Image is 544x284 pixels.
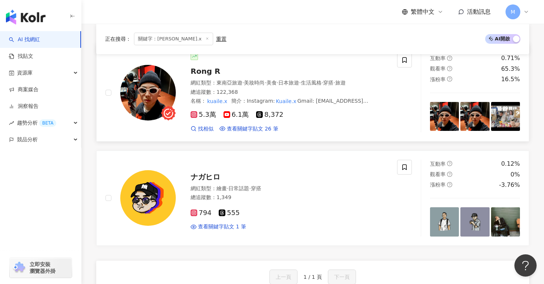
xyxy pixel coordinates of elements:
img: post-image [460,207,489,236]
span: 查看關鍵字貼文 1 筆 [198,223,246,231]
span: Instagram: [247,98,275,104]
div: 網紅類型 ： [191,185,388,192]
span: 東南亞旅遊 [216,80,242,86]
img: KOL Avatar [120,170,176,226]
a: 查看關鍵字貼文 1 筆 [191,223,246,231]
span: 正在搜尋 ： [105,36,131,42]
span: 找相似 [198,125,214,133]
a: chrome extension立即安裝 瀏覽器外掛 [10,258,72,278]
div: 65.3% [501,65,520,73]
a: 找相似 [191,125,214,133]
div: 0% [511,171,520,179]
img: KOL Avatar [120,65,176,120]
a: 商案媒合 [9,86,38,93]
span: · [322,80,323,86]
div: 16.5% [501,75,520,83]
a: KOL AvatarRong R網紅類型：東南亞旅遊·美妝時尚·美食·日本旅遊·生活風格·穿搭·旅遊總追蹤數：122,368名稱：kuaile.x簡介：Instagram:Kuaile.xGma... [96,43,529,142]
span: 繁體中文 [411,8,434,16]
img: logo [6,10,46,24]
img: post-image [430,102,459,131]
span: 競品分析 [17,131,38,148]
span: 趨勢分析 [17,115,56,131]
span: 漲粉率 [430,182,446,188]
span: 互動率 [430,161,446,167]
span: 日常話題 [228,185,249,191]
span: 名稱 ： [191,98,228,104]
span: · [333,80,335,86]
span: question-circle [447,161,452,166]
a: searchAI 找網紅 [9,36,40,43]
div: 總追蹤數 ： 1,349 [191,194,388,201]
span: question-circle [447,182,452,187]
span: question-circle [447,66,452,71]
mark: kuaile.x [206,97,228,105]
iframe: Help Scout Beacon - Open [514,254,537,277]
mark: Kuaile.x [275,97,298,105]
span: 8,372 [256,111,283,119]
span: Rong R [191,67,220,76]
span: 555 [219,209,239,217]
span: 美妝時尚 [244,80,265,86]
img: chrome extension [12,262,26,274]
span: question-circle [447,76,452,82]
span: · [227,185,228,191]
div: 0.71% [501,54,520,62]
span: 觀看率 [430,66,446,72]
span: 觀看率 [430,171,446,177]
div: 重置 [216,36,226,42]
span: 旅遊 [335,80,346,86]
span: 立即安裝 瀏覽器外掛 [30,261,56,274]
span: 5.3萬 [191,111,216,119]
span: question-circle [447,172,452,177]
span: 漲粉率 [430,76,446,82]
span: 繪畫 [216,185,227,191]
a: 洞察報告 [9,103,38,110]
div: 0.12% [501,160,520,168]
span: rise [9,120,14,126]
img: post-image [460,102,489,131]
div: -3.76% [499,181,520,189]
span: 794 [191,209,211,217]
span: M [511,8,515,16]
span: · [265,80,266,86]
span: · [242,80,244,86]
span: · [299,80,300,86]
span: 生活風格 [301,80,322,86]
div: 網紅類型 ： [191,79,388,87]
span: 資源庫 [17,65,33,81]
img: post-image [491,102,520,131]
div: 總追蹤數 ： 122,368 [191,89,388,96]
span: 活動訊息 [467,8,491,15]
a: 查看關鍵字貼文 26 筆 [219,125,278,133]
span: · [277,80,278,86]
span: 關鍵字：[PERSON_NAME].x [134,33,213,45]
a: 找貼文 [9,53,33,60]
span: 簡介 ： [191,97,368,111]
div: BETA [39,119,56,127]
span: 日本旅遊 [278,80,299,86]
img: post-image [430,207,459,236]
span: 穿搭 [323,80,333,86]
a: KOL Avatarナガヒロ網紅類型：繪畫·日常話題·穿搭總追蹤數：1,349794555查看關鍵字貼文 1 筆互動率question-circle0.12%觀看率question-circle... [96,151,529,246]
span: question-circle [447,56,452,61]
img: post-image [491,207,520,236]
span: · [249,185,251,191]
span: 美食 [266,80,277,86]
span: 6.1萬 [224,111,249,119]
span: 1 / 1 頁 [303,274,322,280]
span: ナガヒロ [191,172,220,181]
span: 查看關鍵字貼文 26 筆 [227,125,278,133]
span: 穿搭 [251,185,261,191]
span: 互動率 [430,55,446,61]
